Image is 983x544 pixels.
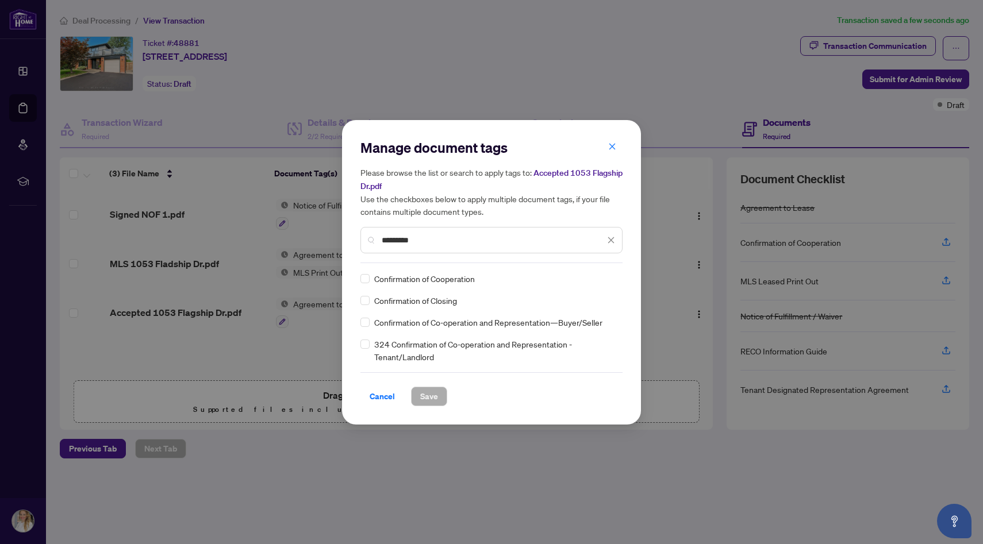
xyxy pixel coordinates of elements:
span: Confirmation of Co-operation and Representation—Buyer/Seller [374,316,602,329]
span: close [607,236,615,244]
button: Save [411,387,447,406]
span: Confirmation of Cooperation [374,272,475,285]
span: Confirmation of Closing [374,294,457,307]
button: Open asap [937,504,972,538]
span: close [608,142,616,151]
h2: Manage document tags [360,138,623,157]
span: Accepted 1053 Flagship Dr.pdf [360,168,623,191]
h5: Please browse the list or search to apply tags to: Use the checkboxes below to apply multiple doc... [360,166,623,218]
span: Cancel [370,387,395,406]
button: Cancel [360,387,404,406]
span: 324 Confirmation of Co-operation and Representation - Tenant/Landlord [374,338,616,363]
